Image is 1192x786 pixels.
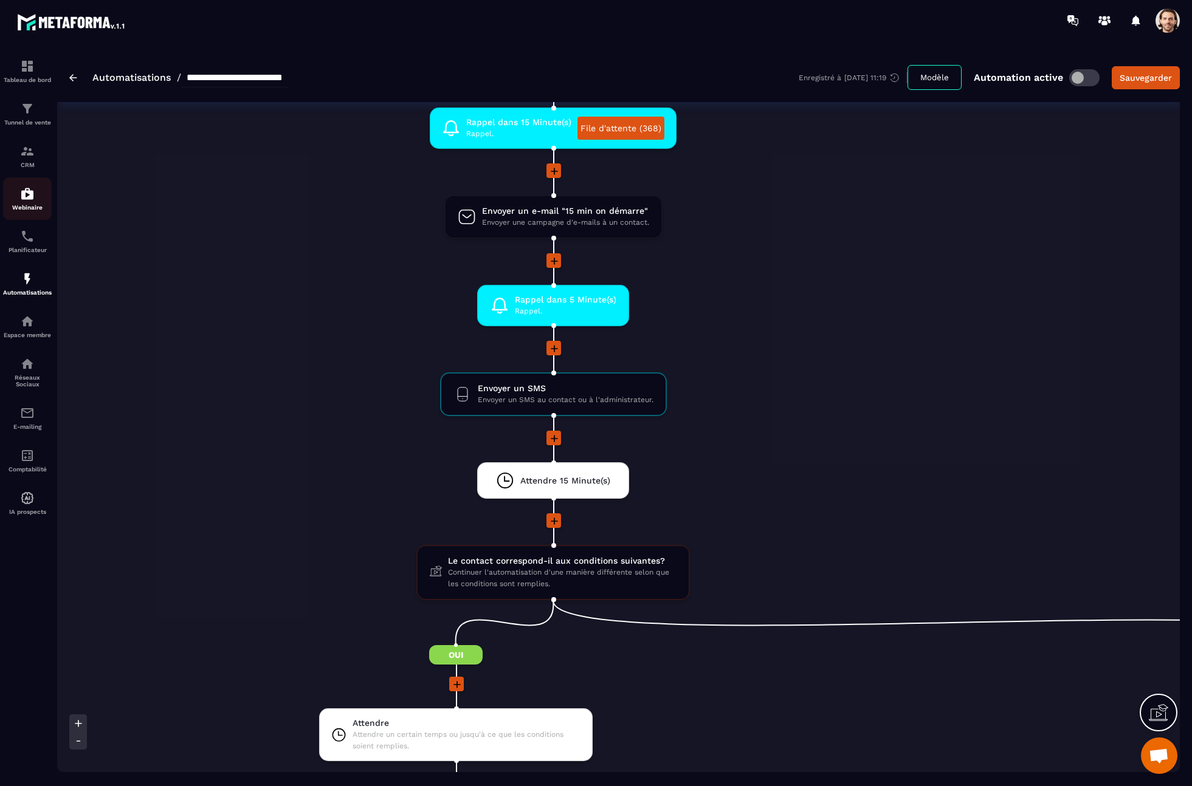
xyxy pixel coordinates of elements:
a: formationformationCRM [3,135,52,177]
span: Le contact correspond-il aux conditions suivantes? [448,555,677,567]
img: automations [20,491,35,505]
a: emailemailE-mailing [3,397,52,439]
a: social-networksocial-networkRéseaux Sociaux [3,347,52,397]
span: Attendre [353,717,580,729]
div: Sauvegarder [1120,72,1172,84]
span: Envoyer une campagne d'e-mails à un contact. [482,217,649,228]
span: Rappel dans 5 Minute(s) [515,294,616,306]
p: CRM [3,162,52,168]
img: formation [20,144,35,159]
span: Rappel dans 15 Minute(s) [466,117,571,128]
span: Envoyer un e-mail "15 min on démarre" [482,205,649,217]
p: Planificateur [3,247,52,253]
a: accountantaccountantComptabilité [3,439,52,482]
p: Tunnel de vente [3,119,52,126]
span: Rappel. [515,306,616,317]
p: Espace membre [3,332,52,338]
a: automationsautomationsAutomatisations [3,262,52,305]
img: arrow [69,74,77,81]
span: Rappel. [466,128,571,140]
button: Sauvegarder [1112,66,1180,89]
a: schedulerschedulerPlanificateur [3,220,52,262]
a: Automatisations [92,72,171,83]
span: Continuer l'automatisation d'une manière différente selon que les conditions sont remplies. [448,567,677,590]
p: IA prospects [3,508,52,515]
p: Automation active [974,72,1063,83]
a: formationformationTableau de bord [3,50,52,92]
a: formationformationTunnel de vente [3,92,52,135]
a: automationsautomationsWebinaire [3,177,52,220]
span: / [177,72,181,83]
span: Oui [429,645,483,665]
img: automations [20,272,35,286]
img: email [20,406,35,420]
p: Comptabilité [3,466,52,473]
p: [DATE] 11:19 [844,73,886,82]
div: Enregistré à [799,72,908,83]
img: formation [20,101,35,116]
a: automationsautomationsEspace membre [3,305,52,347]
img: automations [20,314,35,329]
p: Réseaux Sociaux [3,374,52,388]
img: social-network [20,357,35,371]
img: formation [20,59,35,73]
span: Envoyer un SMS au contact ou à l'administrateur. [478,394,653,406]
img: logo [17,11,126,33]
span: Envoyer un SMS [478,383,653,394]
span: Attendre un certain temps ou jusqu'à ce que les conditions soient remplies. [353,729,580,752]
p: Tableau de bord [3,77,52,83]
img: accountant [20,448,35,463]
p: Automatisations [3,289,52,296]
p: Webinaire [3,204,52,211]
img: scheduler [20,229,35,244]
img: automations [20,186,35,201]
a: Open chat [1141,737,1177,774]
span: Attendre 15 Minute(s) [520,475,610,487]
a: File d'attente (368) [577,117,664,140]
p: E-mailing [3,423,52,430]
button: Modèle [908,65,962,90]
